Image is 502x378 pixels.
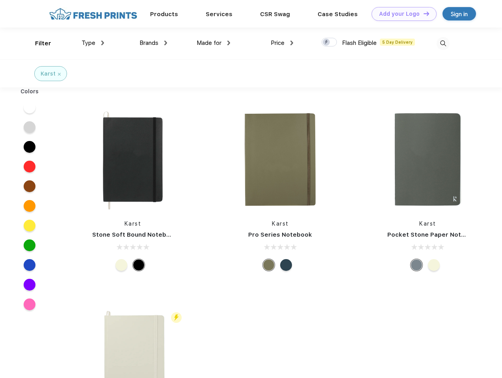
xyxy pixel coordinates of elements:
[115,259,127,271] div: Beige
[227,41,230,45] img: dropdown.png
[92,231,178,238] a: Stone Soft Bound Notebook
[150,11,178,18] a: Products
[342,39,377,46] span: Flash Eligible
[260,11,290,18] a: CSR Swag
[272,220,289,227] a: Karst
[280,259,292,271] div: Navy
[376,107,480,212] img: func=resize&h=266
[171,312,182,323] img: flash_active_toggle.svg
[411,259,422,271] div: Gray
[437,37,450,50] img: desktop_search.svg
[133,259,145,271] div: Black
[419,220,436,227] a: Karst
[424,11,429,16] img: DT
[41,70,56,78] div: Karst
[164,41,167,45] img: dropdown.png
[206,11,232,18] a: Services
[82,39,95,46] span: Type
[47,7,139,21] img: fo%20logo%202.webp
[15,87,45,96] div: Colors
[387,231,480,238] a: Pocket Stone Paper Notebook
[197,39,221,46] span: Made for
[263,259,275,271] div: Olive
[290,41,293,45] img: dropdown.png
[80,107,185,212] img: func=resize&h=266
[380,39,415,46] span: 5 Day Delivery
[379,11,420,17] div: Add your Logo
[35,39,51,48] div: Filter
[271,39,284,46] span: Price
[228,107,333,212] img: func=resize&h=266
[451,9,468,19] div: Sign in
[248,231,312,238] a: Pro Series Notebook
[139,39,158,46] span: Brands
[428,259,440,271] div: Beige
[125,220,141,227] a: Karst
[58,73,61,76] img: filter_cancel.svg
[101,41,104,45] img: dropdown.png
[443,7,476,20] a: Sign in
